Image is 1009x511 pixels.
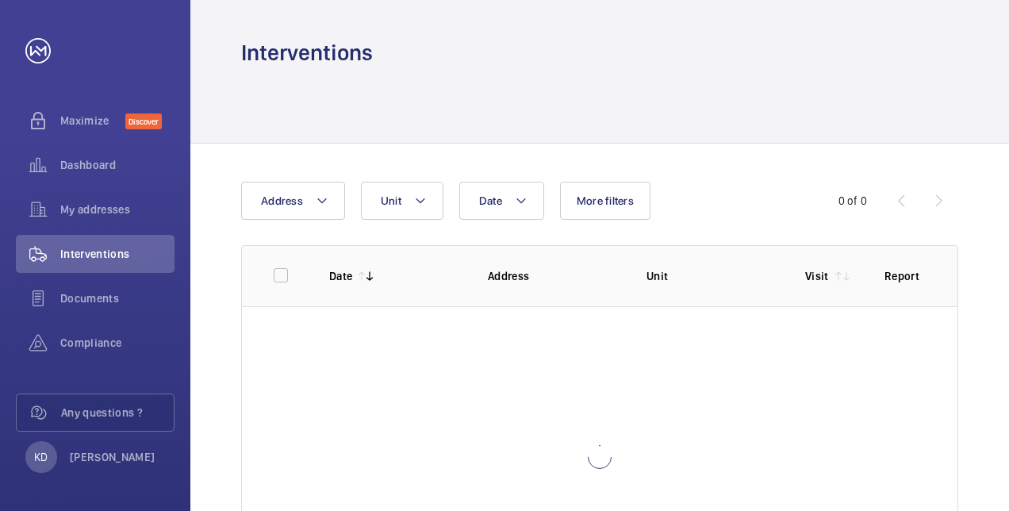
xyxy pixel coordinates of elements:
[646,268,780,284] p: Unit
[361,182,443,220] button: Unit
[125,113,162,129] span: Discover
[60,157,175,173] span: Dashboard
[241,38,373,67] h1: Interventions
[60,113,125,129] span: Maximize
[381,194,401,207] span: Unit
[60,246,175,262] span: Interventions
[70,449,155,465] p: [PERSON_NAME]
[805,268,829,284] p: Visit
[241,182,345,220] button: Address
[560,182,650,220] button: More filters
[60,202,175,217] span: My addresses
[884,268,926,284] p: Report
[60,290,175,306] span: Documents
[61,405,174,421] span: Any questions ?
[577,194,634,207] span: More filters
[329,268,352,284] p: Date
[34,449,48,465] p: KD
[838,193,867,209] div: 0 of 0
[479,194,502,207] span: Date
[488,268,621,284] p: Address
[261,194,303,207] span: Address
[459,182,544,220] button: Date
[60,335,175,351] span: Compliance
